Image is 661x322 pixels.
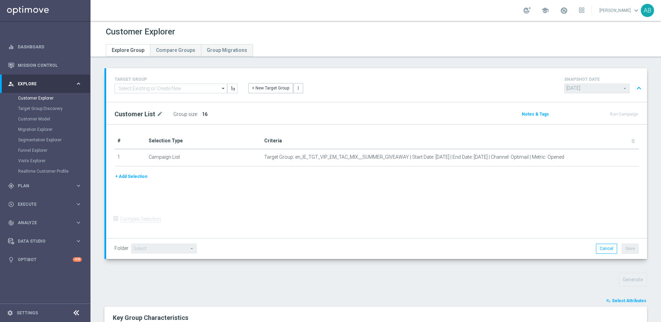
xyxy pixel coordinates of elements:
ul: Tabs [106,44,253,56]
i: person_search [8,81,14,87]
button: Generate [619,273,647,286]
div: Execute [8,201,75,207]
button: Save [622,244,639,253]
div: Dashboard [8,38,82,56]
div: AB [641,4,654,17]
div: Plan [8,183,75,189]
label: Group size [173,111,197,117]
button: Mission Control [8,63,82,68]
a: Target Group Discovery [18,106,72,111]
label: Complex Selection [120,216,161,222]
button: more_vert [293,83,303,93]
span: Data Studio [18,239,75,243]
a: Funnel Explorer [18,148,72,153]
i: keyboard_arrow_right [75,182,82,189]
td: Campaign List [146,149,261,166]
span: Select Attributes [612,298,646,303]
div: Customer Model [18,114,90,124]
i: keyboard_arrow_right [75,238,82,244]
a: [PERSON_NAME]keyboard_arrow_down [599,5,641,16]
i: keyboard_arrow_right [75,80,82,87]
i: settings [7,310,13,316]
div: TARGET GROUP arrow_drop_down + New Target Group more_vert SNAPSHOT DATE arrow_drop_down expand_less [115,75,639,95]
span: Criteria [264,138,282,143]
button: play_circle_outline Execute keyboard_arrow_right [8,202,82,207]
h2: Customer List [115,110,155,118]
h4: SNAPSHOT DATE [564,77,644,82]
label: Folder [115,245,128,251]
div: Migration Explorer [18,124,90,135]
h4: TARGET GROUP [115,77,238,82]
div: Mission Control [8,56,82,74]
i: play_circle_outline [8,201,14,207]
th: # [115,133,146,149]
div: Visits Explorer [18,156,90,166]
i: mode_edit [157,110,163,118]
span: Analyze [18,221,75,225]
a: Settings [17,311,38,315]
span: Target Group: en_IE_TGT_VIP_EM_TAC_MIX__SUMMER_GIVEAWAY | Start Date: [DATE] | End Date: [DATE] |... [264,154,564,160]
i: track_changes [8,220,14,226]
span: Group Migrations [207,47,247,53]
span: school [541,7,549,14]
a: Realtime Customer Profile [18,168,72,174]
button: Notes & Tags [521,110,550,118]
div: Target Group Discovery [18,103,90,114]
button: gps_fixed Plan keyboard_arrow_right [8,183,82,189]
button: equalizer Dashboard [8,44,82,50]
a: Migration Explorer [18,127,72,132]
a: Segmentation Explorer [18,137,72,143]
span: Execute [18,202,75,206]
button: + Add Selection [115,173,148,180]
label: : [197,111,198,117]
div: +10 [73,257,82,262]
div: Realtime Customer Profile [18,166,90,176]
div: Segmentation Explorer [18,135,90,145]
div: Customer Explorer [18,93,90,103]
a: Optibot [18,250,73,269]
div: Optibot [8,250,82,269]
i: playlist_add_check [606,298,611,303]
span: 16 [202,111,207,117]
i: equalizer [8,44,14,50]
span: keyboard_arrow_down [632,7,640,14]
div: Analyze [8,220,75,226]
a: Visits Explorer [18,158,72,164]
th: Selection Type [146,133,261,149]
i: keyboard_arrow_right [75,219,82,226]
button: lightbulb Optibot +10 [8,257,82,262]
i: lightbulb [8,257,14,263]
h1: Customer Explorer [106,27,175,37]
button: + New Target Group [248,83,293,93]
a: Dashboard [18,38,82,56]
div: Data Studio [8,238,75,244]
i: gps_fixed [8,183,14,189]
button: expand_less [634,82,644,95]
a: Customer Model [18,116,72,122]
h2: Key Group Characteristics [113,314,639,322]
span: Compare Groups [156,47,195,53]
button: playlist_add_check Select Attributes [605,297,647,305]
span: Explore [18,82,75,86]
button: track_changes Analyze keyboard_arrow_right [8,220,82,226]
button: person_search Explore keyboard_arrow_right [8,81,82,87]
span: Explore Group [112,47,144,53]
input: Select Existing or Create New [115,84,227,93]
a: Customer Explorer [18,95,72,101]
td: 1 [115,149,146,166]
button: Cancel [596,244,617,253]
div: Explore [8,81,75,87]
a: Mission Control [18,56,82,74]
button: Data Studio keyboard_arrow_right [8,238,82,244]
div: Funnel Explorer [18,145,90,156]
i: keyboard_arrow_right [75,201,82,207]
i: more_vert [296,86,301,91]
